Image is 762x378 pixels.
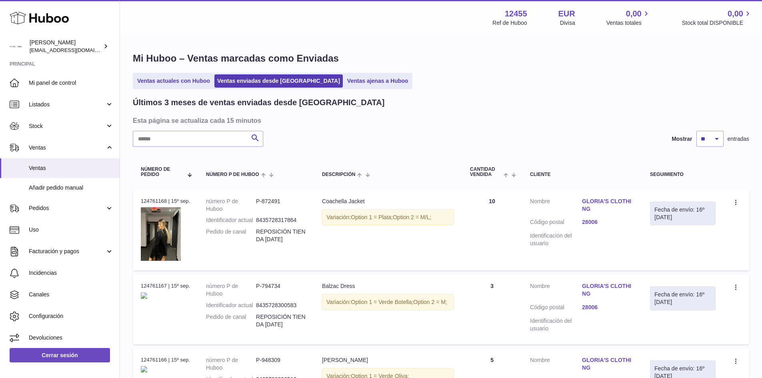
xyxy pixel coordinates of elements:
[141,207,181,260] img: 262.png
[206,198,256,213] dt: número P de Huboo
[29,164,114,172] span: Ventas
[10,40,22,52] img: pedidos@glowrias.com
[30,47,118,53] span: [EMAIL_ADDRESS][DOMAIN_NAME]
[206,228,256,243] dt: Pedido de canal
[256,198,306,213] dd: P-872491
[654,206,711,221] div: Fecha de envío: 16º [DATE]
[530,304,582,313] dt: Código postal
[582,304,634,311] a: 28006
[206,172,259,177] span: número P de Huboo
[322,172,355,177] span: Descripción
[256,282,306,298] dd: P-794734
[682,19,752,27] span: Stock total DISPONIBLE
[582,218,634,226] a: 28006
[505,8,527,19] strong: 12455
[29,101,105,108] span: Listados
[29,291,114,298] span: Canales
[530,172,634,177] div: Cliente
[582,282,634,298] a: GLORIA'S CLOTHING
[672,135,692,143] label: Mostrar
[141,282,190,290] div: 124761167 | 15º sep.
[206,313,256,328] dt: Pedido de canal
[256,216,306,224] dd: 8435728317864
[133,52,749,65] h1: Mi Huboo – Ventas marcadas como Enviadas
[141,366,147,372] img: 23724.png
[206,216,256,224] dt: Identificador actual
[256,356,306,372] dd: P-948309
[10,348,110,362] a: Cerrar sesión
[29,312,114,320] span: Configuración
[30,39,102,54] div: [PERSON_NAME]
[606,19,651,27] span: Ventas totales
[344,74,411,88] a: Ventas ajenas a Huboo
[29,122,105,130] span: Stock
[141,356,190,364] div: 124761166 | 15º sep.
[530,317,582,332] dt: Identificación del usuario
[626,8,642,19] span: 0,00
[351,299,413,305] span: Option 1 = Verde Botella;
[393,214,431,220] span: Option 2 = M/L;
[141,292,147,299] img: GraceDress.jpg
[351,214,393,220] span: Option 1 = Plata;
[582,356,634,372] a: GLORIA'S CLOTHING
[256,313,306,328] dd: REPOSICIÓN TIENDA [DATE]
[29,269,114,277] span: Incidencias
[214,74,343,88] a: Ventas enviadas desde [GEOGRAPHIC_DATA]
[29,144,105,152] span: Ventas
[413,299,447,305] span: Option 2 = M;
[29,204,105,212] span: Pedidos
[650,172,716,177] div: Seguimiento
[530,218,582,228] dt: Código postal
[29,334,114,342] span: Devoluciones
[29,79,114,87] span: Mi panel de control
[462,190,522,271] td: 10
[206,282,256,298] dt: número P de Huboo
[29,248,105,255] span: Facturación y pagos
[530,356,582,374] dt: Nombre
[322,282,454,290] div: Balzac Dress
[206,302,256,309] dt: Identificador actual
[728,8,743,19] span: 0,00
[530,232,582,247] dt: Identificación del usuario
[582,198,634,213] a: GLORIA'S CLOTHING
[256,302,306,309] dd: 8435728300583
[206,356,256,372] dt: número P de Huboo
[492,19,527,27] div: Ref de Huboo
[728,135,749,143] span: entradas
[654,291,711,306] div: Fecha de envío: 16º [DATE]
[462,274,522,344] td: 3
[256,228,306,243] dd: REPOSICIÓN TIENDA [DATE]
[133,116,747,125] h3: Esta página se actualiza cada 15 minutos
[682,8,752,27] a: 0,00 Stock total DISPONIBLE
[29,226,114,234] span: Uso
[470,167,502,177] span: Cantidad vendida
[141,167,183,177] span: Número de pedido
[322,356,454,364] div: [PERSON_NAME]
[322,294,454,310] div: Variación:
[560,19,575,27] div: Divisa
[134,74,213,88] a: Ventas actuales con Huboo
[558,8,575,19] strong: EUR
[322,198,454,205] div: Coachella Jacket
[530,198,582,215] dt: Nombre
[606,8,651,27] a: 0,00 Ventas totales
[322,209,454,226] div: Variación:
[133,97,384,108] h2: Últimos 3 meses de ventas enviadas desde [GEOGRAPHIC_DATA]
[141,198,190,205] div: 124761168 | 15º sep.
[29,184,114,192] span: Añadir pedido manual
[530,282,582,300] dt: Nombre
